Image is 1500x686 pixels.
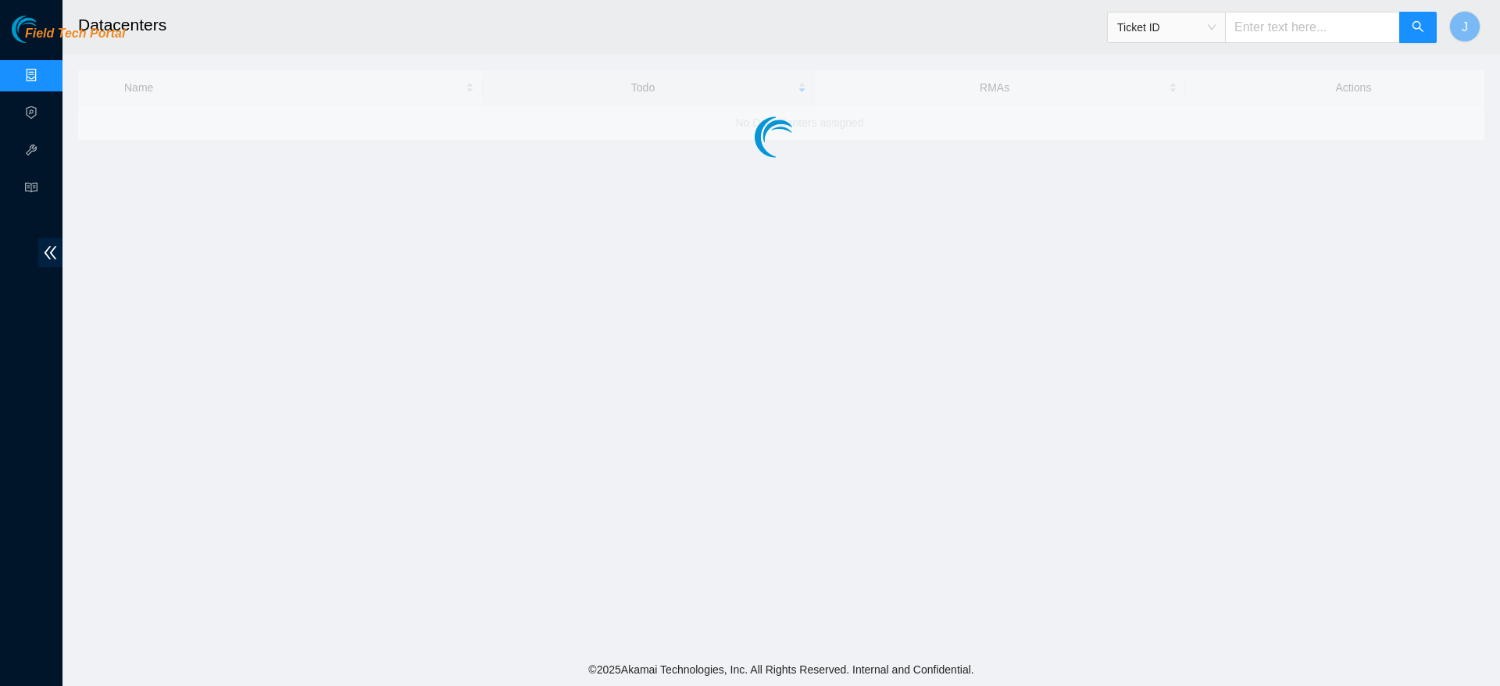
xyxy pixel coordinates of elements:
span: search [1412,20,1424,35]
button: J [1449,11,1480,42]
span: Field Tech Portal [25,27,125,41]
span: double-left [38,238,62,267]
span: read [25,174,37,205]
span: J [1462,17,1468,37]
span: Ticket ID [1117,16,1216,39]
input: Enter text here... [1225,12,1400,43]
img: Akamai Technologies [12,16,79,43]
a: Akamai TechnologiesField Tech Portal [12,28,125,48]
button: search [1399,12,1437,43]
footer: © 2025 Akamai Technologies, Inc. All Rights Reserved. Internal and Confidential. [62,653,1500,686]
